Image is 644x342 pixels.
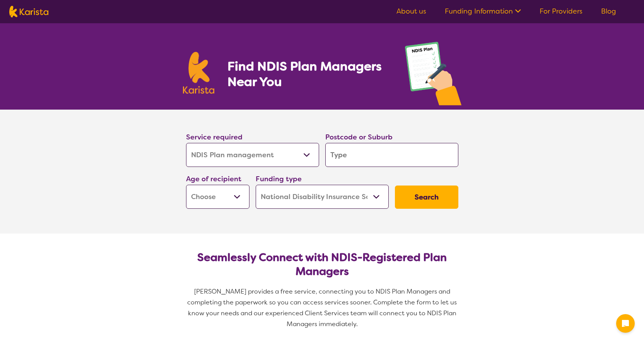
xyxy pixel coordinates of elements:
[186,174,241,184] label: Age of recipient
[256,174,302,184] label: Funding type
[186,132,243,142] label: Service required
[540,7,583,16] a: For Providers
[325,143,458,167] input: Type
[9,6,48,17] img: Karista logo
[601,7,616,16] a: Blog
[227,58,389,89] h1: Find NDIS Plan Managers Near You
[396,7,426,16] a: About us
[395,186,458,209] button: Search
[325,132,393,142] label: Postcode or Suburb
[187,287,458,328] span: [PERSON_NAME] provides a free service, connecting you to NDIS Plan Managers and completing the pa...
[445,7,521,16] a: Funding Information
[405,42,461,110] img: plan-management
[183,52,215,94] img: Karista logo
[192,251,452,278] h2: Seamlessly Connect with NDIS-Registered Plan Managers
